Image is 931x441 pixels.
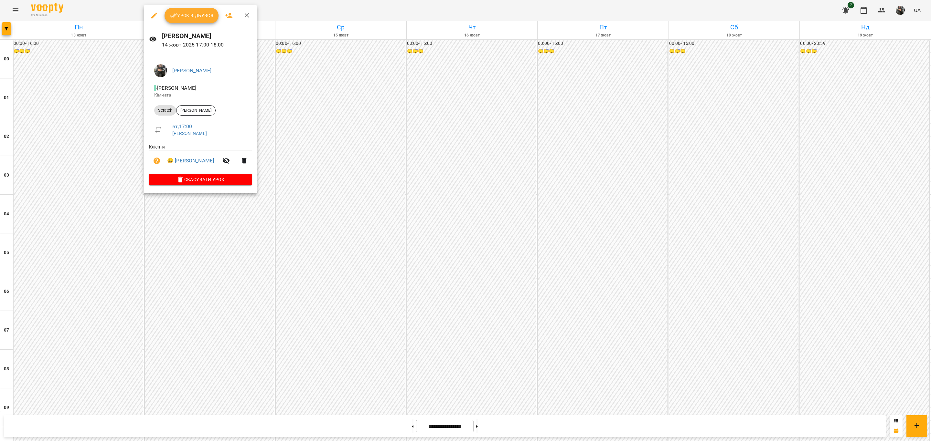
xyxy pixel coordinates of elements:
[162,31,252,41] h6: [PERSON_NAME]
[149,174,252,185] button: Скасувати Урок
[154,92,247,98] p: Кімната
[170,12,214,19] span: Урок відбувся
[149,144,252,174] ul: Клієнти
[154,64,167,77] img: 8337ee6688162bb2290644e8745a615f.jpg
[154,108,176,113] span: Scratch
[172,123,192,129] a: вт , 17:00
[172,131,207,136] a: [PERSON_NAME]
[162,41,252,49] p: 14 жовт 2025 17:00 - 18:00
[154,176,247,183] span: Скасувати Урок
[172,67,211,74] a: [PERSON_NAME]
[177,108,215,113] span: [PERSON_NAME]
[154,85,198,91] span: - [PERSON_NAME]
[165,8,219,23] button: Урок відбувся
[167,157,214,165] a: 😀 [PERSON_NAME]
[176,105,216,116] div: [PERSON_NAME]
[149,153,165,169] button: Візит ще не сплачено. Додати оплату?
